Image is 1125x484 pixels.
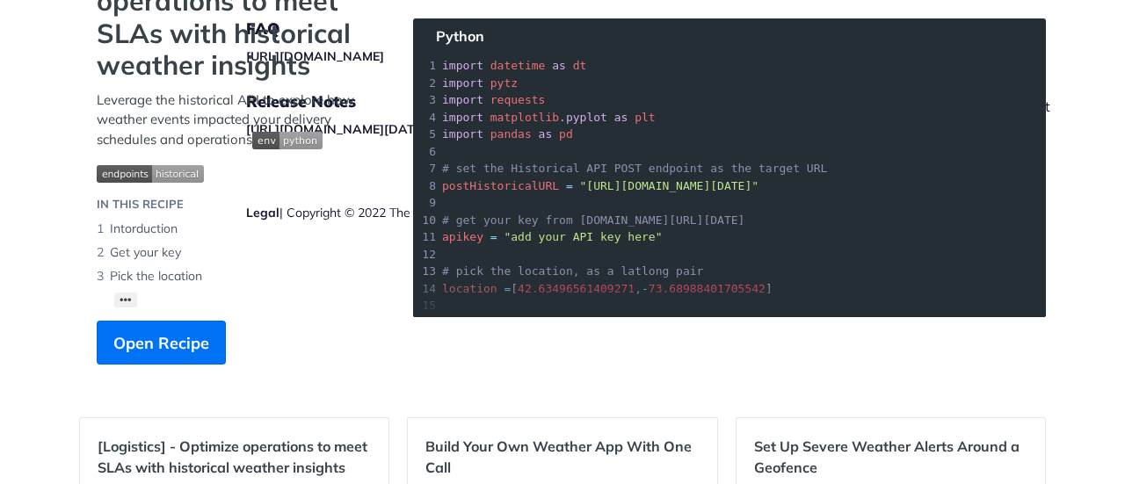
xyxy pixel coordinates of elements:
[98,436,371,478] h2: [Logistics] - Optimize operations to meet SLAs with historical weather insights
[425,436,699,478] h2: Build Your Own Weather App With One Call
[252,131,323,148] span: Expand image
[97,90,378,150] p: Leverage the historical API to explore how weather events impacted your delivery schedules and op...
[114,293,137,307] button: •••
[754,436,1027,478] h2: Set Up Severe Weather Alerts Around a Geofence
[97,196,184,213] div: IN THIS RECIPE
[97,264,378,288] li: Pick the location
[113,331,209,355] span: Open Recipe
[97,163,378,183] span: Expand image
[97,241,378,264] li: Get your key
[97,165,204,183] img: endpoint
[252,132,323,149] img: env
[97,321,226,365] button: Open Recipe
[97,217,378,241] li: Intorduction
